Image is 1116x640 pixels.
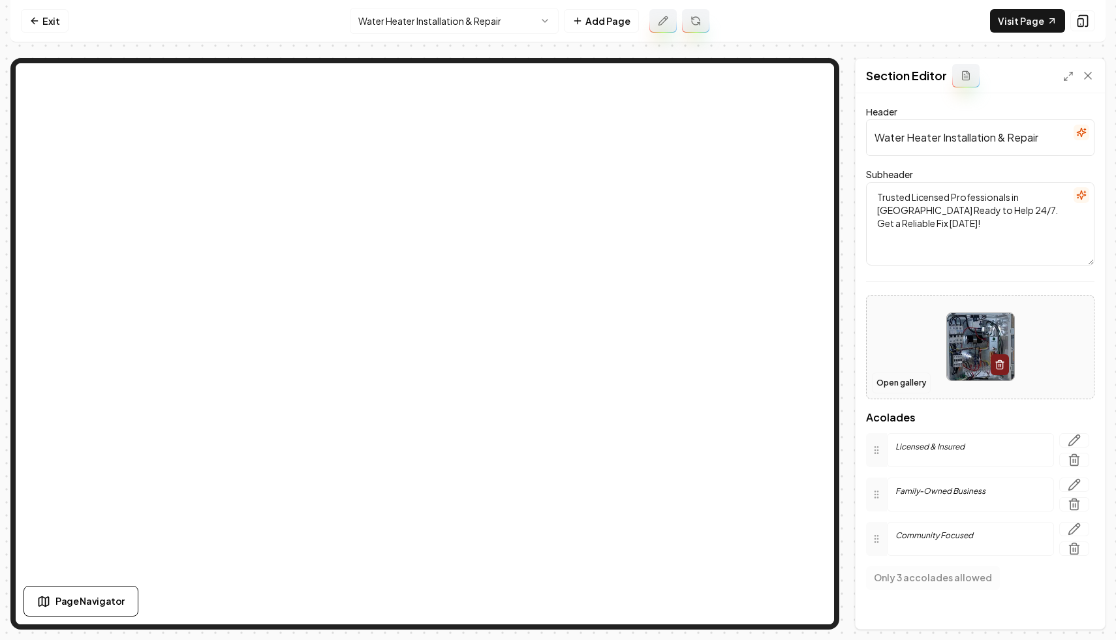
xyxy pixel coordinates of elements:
button: Add Page [564,9,639,33]
a: Exit [21,9,69,33]
button: Regenerate page [682,9,709,33]
button: Add admin section prompt [952,64,980,87]
h2: Section Editor [866,67,947,85]
p: Community Focused [895,530,1046,541]
label: Subheader [866,168,913,180]
button: Open gallery [872,373,931,393]
label: Header [866,106,897,117]
a: Visit Page [990,9,1065,33]
span: Acolades [866,412,1094,423]
p: Family-Owned Business [895,486,1046,496]
input: Header [866,119,1094,156]
span: Page Navigator [55,594,125,608]
button: Edit admin page prompt [649,9,677,33]
button: Page Navigator [23,586,138,617]
p: Licensed & Insured [895,442,1046,452]
img: image [947,313,1014,380]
